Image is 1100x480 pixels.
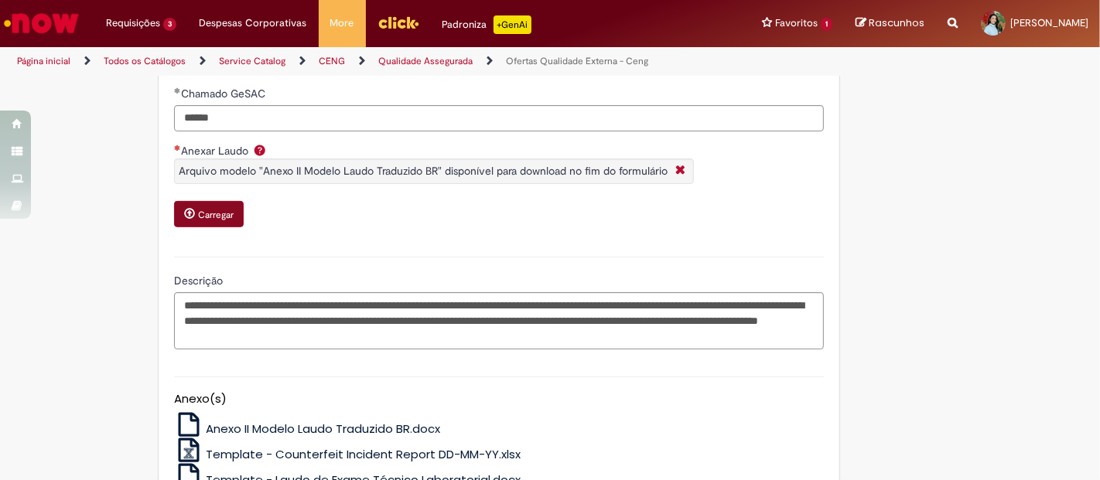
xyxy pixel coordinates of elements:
a: Service Catalog [219,55,285,67]
span: 3 [163,18,176,31]
a: Anexo II Modelo Laudo Traduzido BR.docx [174,420,441,437]
i: Fechar More information Por question_anexar_laudo [671,163,689,179]
span: Chamado GeSAC [181,87,268,100]
span: 1 [821,18,832,31]
span: Ajuda para Anexar Laudo [251,144,269,156]
a: CENG [319,55,345,67]
textarea: Descrição [174,292,824,349]
span: Arquivo modelo "Anexo II Modelo Laudo Traduzido BR" disponível para download no fim do formulário [179,164,668,178]
a: Ofertas Qualidade Externa - Ceng [506,55,648,67]
span: Despesas Corporativas [200,15,307,31]
ul: Trilhas de página [12,47,722,76]
input: Chamado GeSAC [174,105,824,131]
span: Descrição [174,274,226,288]
div: Padroniza [442,15,531,34]
a: Rascunhos [856,16,924,31]
a: Todos os Catálogos [104,55,186,67]
a: Template - Counterfeit Incident Report DD-MM-YY.xlsx [174,446,521,462]
span: Template - Counterfeit Incident Report DD-MM-YY.xlsx [206,446,521,462]
small: Carregar [198,209,234,221]
img: ServiceNow [2,8,81,39]
span: Rascunhos [869,15,924,30]
a: Página inicial [17,55,70,67]
span: More [330,15,354,31]
button: Carregar anexo de Anexar Laudo Required [174,201,244,227]
a: Qualidade Assegurada [378,55,473,67]
p: +GenAi [494,15,531,34]
span: Anexo II Modelo Laudo Traduzido BR.docx [206,420,440,437]
span: Anexar Laudo [181,144,251,158]
span: Necessários [174,145,181,151]
span: Obrigatório Preenchido [174,87,181,94]
h5: Anexo(s) [174,393,824,406]
span: [PERSON_NAME] [1010,16,1088,29]
span: Favoritos [775,15,818,31]
span: Requisições [106,15,160,31]
img: click_logo_yellow_360x200.png [377,11,419,34]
